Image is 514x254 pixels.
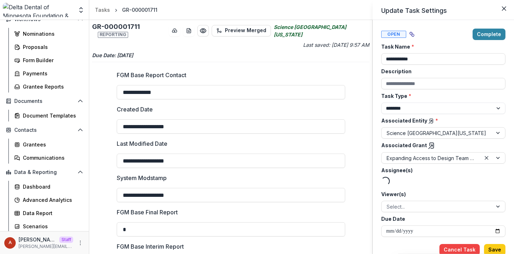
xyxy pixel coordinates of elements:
label: Viewer(s) [381,190,501,198]
label: Task Type [381,92,501,100]
label: Task Name [381,43,501,50]
button: Close [498,3,510,14]
label: Description [381,68,501,75]
label: Associated Entity [381,117,501,124]
label: Due Date [381,215,501,223]
label: Assignee(s) [381,166,501,174]
button: View dependent tasks [406,29,418,40]
div: Clear selected options [482,154,491,162]
span: Open [381,31,406,38]
label: Associated Grant [381,141,501,149]
button: Complete [473,29,505,40]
